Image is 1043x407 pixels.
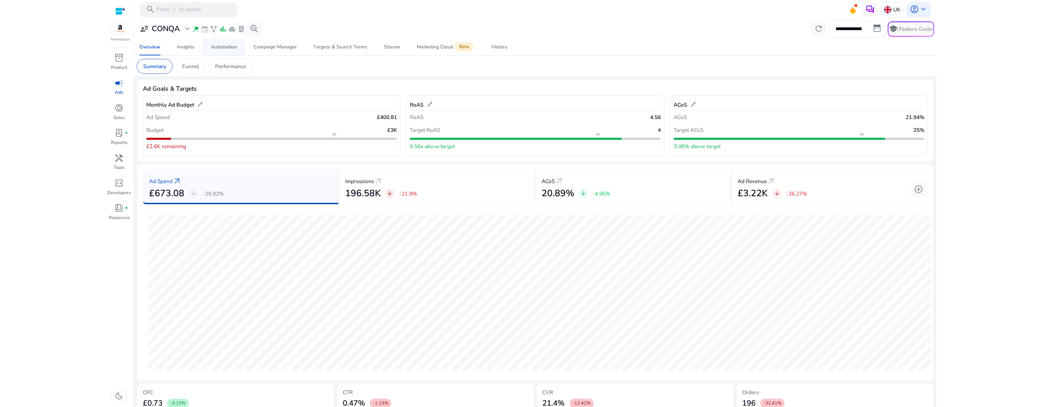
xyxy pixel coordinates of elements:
div: Stream [384,45,400,49]
span: fiber_manual_record [125,132,128,135]
span: fiber_manual_record [125,207,128,210]
span: edit [427,101,433,108]
button: add_circle [911,182,926,197]
div: Insights [177,45,194,49]
span: dark_mode [114,391,123,400]
span: -9.19% [170,400,186,407]
h2: 196.58K [345,188,381,199]
p: -4.96% [592,191,610,196]
p: UK [893,3,901,16]
p: Ads [115,89,123,96]
p: Product [111,64,127,71]
span: arrow_downward [387,190,393,197]
span: book_4 [114,203,123,212]
span: code_blocks [114,179,123,188]
a: code_blocksDevelopers [107,177,131,202]
span: handyman [114,154,123,163]
div: Marketing Cloud [417,44,475,50]
p: -21.9% [399,191,417,196]
span: add_circle [914,185,923,194]
p: Budget [146,126,164,134]
span: edit [690,101,696,108]
p: Summary [143,62,166,70]
p: £2.6K remaining [146,142,186,150]
span: arrow_outward [555,177,564,186]
h5: CTR [343,389,528,396]
img: uk.svg [884,6,892,13]
span: flag_2 [331,133,338,139]
p: 4.56 [650,113,661,121]
span: refresh [814,24,823,33]
a: arrow_outward [374,177,383,186]
p: Ad Revenue [738,177,767,185]
h5: Monthly Ad Budget [146,102,194,108]
p: 3.06% above target [674,142,721,150]
span: donut_small [114,103,123,112]
span: user_attributes [140,24,149,33]
p: £3K [387,126,397,134]
span: search_insights [250,24,259,33]
p: Performance [215,62,246,70]
a: handymanTools [107,152,131,177]
button: search_insights [247,21,262,37]
div: Campaign Manager [253,45,297,49]
span: wand_stars [192,25,200,33]
p: -26.27% [786,191,807,196]
p: ACoS [542,177,555,185]
div: Targets & Search Terms [313,45,367,49]
span: -32.41% [763,400,782,407]
button: refresh [811,21,827,37]
span: bar_chart [219,25,227,33]
h5: ACoS [674,102,687,108]
span: search [146,5,155,14]
p: Press to search [156,6,201,14]
p: RoAS [410,113,423,121]
p: 0.56x above target [410,142,455,150]
span: account_circle [910,5,919,14]
span: campaign [114,79,123,88]
h2: 20.89% [542,188,574,199]
span: lab_profile [238,25,245,33]
p: 4 [658,126,661,134]
a: arrow_outward [173,177,182,186]
p: Impressions [345,177,374,185]
h4: Ad Goals & Targets [143,85,197,92]
p: Target RoAS [410,126,440,134]
span: -1.19% [373,400,388,407]
p: Ad Spend [149,177,173,185]
a: arrow_outward [767,177,776,186]
span: -12.42% [572,400,591,407]
p: Reports [111,139,127,146]
p: Resources [109,215,130,221]
span: flag_2 [859,133,865,139]
div: Overview [139,45,160,49]
p: £400.81 [377,113,397,121]
span: inventory_2 [114,53,123,62]
img: amazon.svg [110,23,131,34]
p: Developers [107,190,131,197]
h5: CVR [542,389,728,396]
p: Tools [114,164,124,171]
span: lab_profile [114,128,123,137]
span: Beta [455,42,473,52]
span: arrow_downward [774,190,780,197]
p: 21.94% [906,113,924,121]
p: 25% [913,126,924,134]
a: donut_smallSales [107,102,131,127]
button: schoolFeature Guide [888,21,934,37]
a: inventory_2Product [107,52,131,77]
a: lab_profilefiber_manual_recordReports [107,127,131,152]
div: Automation [211,45,237,49]
h2: £3.22K [738,188,768,199]
span: flag_2 [595,133,601,139]
h5: Orders [742,389,928,396]
h3: CONQA [152,24,180,33]
span: arrow_downward [580,190,587,197]
div: History [491,45,507,49]
p: Feature Guide [899,25,933,33]
h5: RoAS [410,102,424,108]
h2: £673.08 [149,188,184,199]
span: family_history [210,25,218,33]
